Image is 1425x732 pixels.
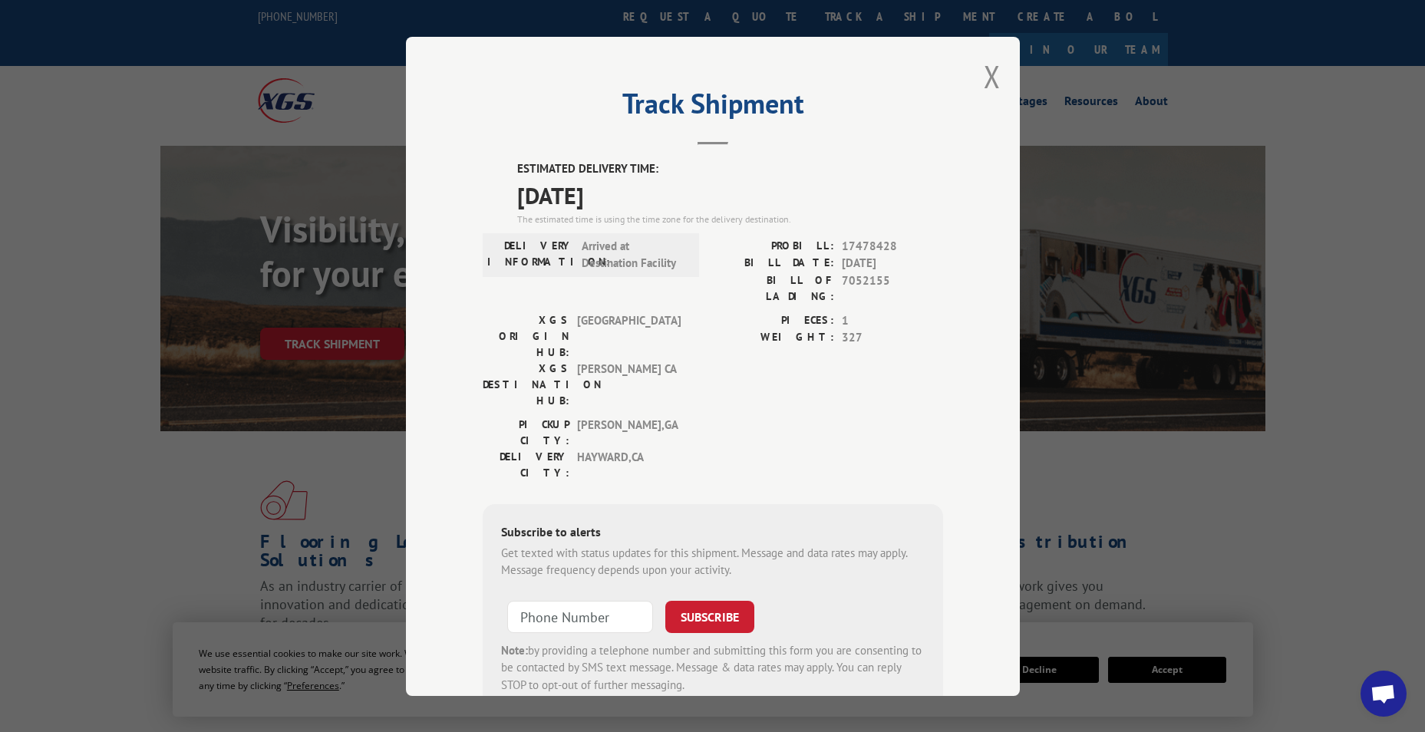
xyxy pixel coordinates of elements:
[517,177,943,212] span: [DATE]
[842,255,943,272] span: [DATE]
[577,448,681,480] span: HAYWARD , CA
[984,56,1001,97] button: Close modal
[507,600,653,632] input: Phone Number
[1361,671,1407,717] div: Open chat
[577,416,681,448] span: [PERSON_NAME] , GA
[501,522,925,544] div: Subscribe to alerts
[842,329,943,347] span: 327
[842,237,943,255] span: 17478428
[487,237,574,272] label: DELIVERY INFORMATION:
[713,329,834,347] label: WEIGHT:
[517,212,943,226] div: The estimated time is using the time zone for the delivery destination.
[713,272,834,304] label: BILL OF LADING:
[665,600,754,632] button: SUBSCRIBE
[582,237,685,272] span: Arrived at Destination Facility
[483,448,569,480] label: DELIVERY CITY:
[577,360,681,408] span: [PERSON_NAME] CA
[842,312,943,329] span: 1
[713,255,834,272] label: BILL DATE:
[501,641,925,694] div: by providing a telephone number and submitting this form you are consenting to be contacted by SM...
[713,312,834,329] label: PIECES:
[501,642,528,657] strong: Note:
[483,360,569,408] label: XGS DESTINATION HUB:
[517,160,943,178] label: ESTIMATED DELIVERY TIME:
[577,312,681,360] span: [GEOGRAPHIC_DATA]
[483,416,569,448] label: PICKUP CITY:
[501,544,925,579] div: Get texted with status updates for this shipment. Message and data rates may apply. Message frequ...
[842,272,943,304] span: 7052155
[713,237,834,255] label: PROBILL:
[483,93,943,122] h2: Track Shipment
[483,312,569,360] label: XGS ORIGIN HUB:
